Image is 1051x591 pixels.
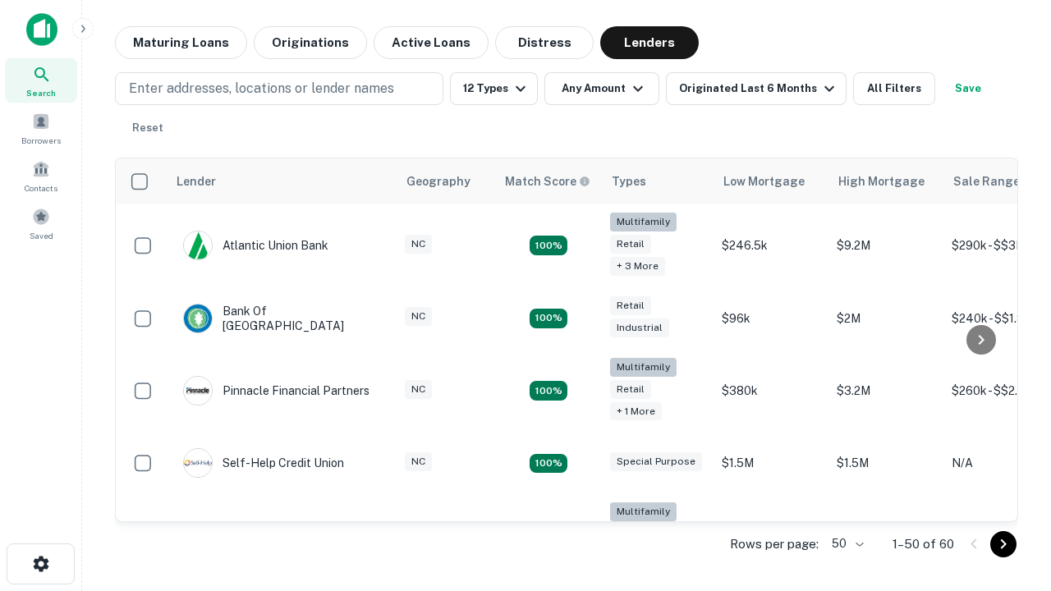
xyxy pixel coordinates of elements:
[5,153,77,198] a: Contacts
[450,72,538,105] button: 12 Types
[714,204,828,287] td: $246.5k
[838,172,925,191] div: High Mortgage
[828,432,943,494] td: $1.5M
[254,26,367,59] button: Originations
[610,257,665,276] div: + 3 more
[397,158,495,204] th: Geography
[30,229,53,242] span: Saved
[495,26,594,59] button: Distress
[612,172,646,191] div: Types
[25,181,57,195] span: Contacts
[167,158,397,204] th: Lender
[942,72,994,105] button: Save your search to get updates of matches that match your search criteria.
[405,452,432,471] div: NC
[610,358,677,377] div: Multifamily
[828,350,943,433] td: $3.2M
[505,172,590,190] div: Capitalize uses an advanced AI algorithm to match your search with the best lender. The match sco...
[530,454,567,474] div: Matching Properties: 11, hasApolloMatch: undefined
[610,213,677,231] div: Multifamily
[610,380,651,399] div: Retail
[21,134,61,147] span: Borrowers
[530,236,567,255] div: Matching Properties: 10, hasApolloMatch: undefined
[714,432,828,494] td: $1.5M
[183,304,380,333] div: Bank Of [GEOGRAPHIC_DATA]
[990,531,1017,557] button: Go to next page
[610,296,651,315] div: Retail
[828,287,943,350] td: $2M
[405,307,432,326] div: NC
[893,534,954,554] p: 1–50 of 60
[828,494,943,577] td: $3.2M
[825,532,866,556] div: 50
[853,72,935,105] button: All Filters
[183,521,316,551] div: The Fidelity Bank
[505,172,587,190] h6: Match Score
[953,172,1020,191] div: Sale Range
[495,158,602,204] th: Capitalize uses an advanced AI algorithm to match your search with the best lender. The match sco...
[544,72,659,105] button: Any Amount
[828,158,943,204] th: High Mortgage
[405,380,432,399] div: NC
[600,26,699,59] button: Lenders
[602,158,714,204] th: Types
[5,201,77,245] a: Saved
[406,172,470,191] div: Geography
[530,381,567,401] div: Matching Properties: 18, hasApolloMatch: undefined
[714,287,828,350] td: $96k
[184,449,212,477] img: picture
[666,72,847,105] button: Originated Last 6 Months
[610,402,662,421] div: + 1 more
[714,158,828,204] th: Low Mortgage
[828,204,943,287] td: $9.2M
[26,13,57,46] img: capitalize-icon.png
[610,452,702,471] div: Special Purpose
[969,407,1051,486] iframe: Chat Widget
[405,235,432,254] div: NC
[530,309,567,328] div: Matching Properties: 15, hasApolloMatch: undefined
[679,79,839,98] div: Originated Last 6 Months
[184,231,212,259] img: picture
[177,172,216,191] div: Lender
[714,494,828,577] td: $246k
[5,58,77,103] a: Search
[26,86,56,99] span: Search
[115,72,443,105] button: Enter addresses, locations or lender names
[610,235,651,254] div: Retail
[184,305,212,332] img: picture
[183,231,328,260] div: Atlantic Union Bank
[374,26,489,59] button: Active Loans
[183,376,369,405] div: Pinnacle Financial Partners
[184,377,212,405] img: picture
[5,106,77,150] a: Borrowers
[723,172,805,191] div: Low Mortgage
[122,112,174,144] button: Reset
[115,26,247,59] button: Maturing Loans
[730,534,819,554] p: Rows per page:
[714,350,828,433] td: $380k
[610,502,677,521] div: Multifamily
[610,318,669,337] div: Industrial
[129,79,394,98] p: Enter addresses, locations or lender names
[183,448,344,478] div: Self-help Credit Union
